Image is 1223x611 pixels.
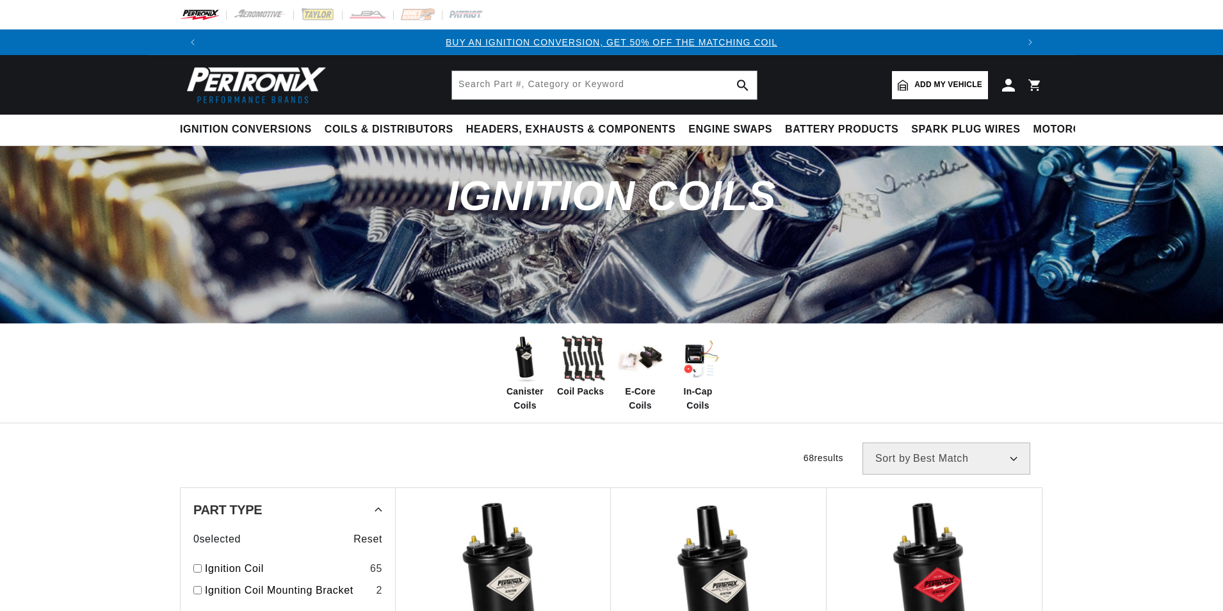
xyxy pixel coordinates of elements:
a: In-Cap Coils In-Cap Coils [672,333,724,413]
summary: Ignition Conversions [180,115,318,145]
a: Canister Coils Canister Coils [499,333,551,413]
span: Headers, Exhausts & Components [466,123,676,136]
span: Add my vehicle [914,79,982,91]
span: Ignition Conversions [180,123,312,136]
button: Translation missing: en.sections.announcements.next_announcement [1017,29,1043,55]
summary: Engine Swaps [682,115,779,145]
a: BUY AN IGNITION CONVERSION, GET 50% OFF THE MATCHING COIL [446,37,777,47]
span: Motorcycle [1033,123,1110,136]
span: In-Cap Coils [672,384,724,413]
div: 2 [376,582,382,599]
summary: Coils & Distributors [318,115,460,145]
span: 68 results [804,453,843,463]
span: Spark Plug Wires [911,123,1020,136]
span: Coils & Distributors [325,123,453,136]
slideshow-component: Translation missing: en.sections.announcements.announcement_bar [148,29,1075,55]
span: Sort by [875,453,911,464]
img: Coil Packs [557,333,608,384]
img: E-Core Coils [615,333,666,384]
span: Reset [353,531,382,548]
input: Search Part #, Category or Keyword [452,71,757,99]
div: 1 of 3 [206,35,1017,49]
img: Canister Coils [499,333,551,384]
summary: Motorcycle [1027,115,1116,145]
a: Add my vehicle [892,71,988,99]
summary: Spark Plug Wires [905,115,1026,145]
div: 65 [370,560,382,577]
select: Sort by [863,443,1030,475]
span: Part Type [193,503,262,516]
a: E-Core Coils E-Core Coils [615,333,666,413]
a: Ignition Coil [205,560,365,577]
span: Engine Swaps [688,123,772,136]
span: Canister Coils [499,384,551,413]
button: search button [729,71,757,99]
summary: Battery Products [779,115,905,145]
span: E-Core Coils [615,384,666,413]
span: Ignition Coils [447,172,776,219]
img: Pertronix [180,63,327,107]
a: Coil Packs Coil Packs [557,333,608,398]
span: 0 selected [193,531,241,548]
span: Battery Products [785,123,898,136]
span: Coil Packs [557,384,604,398]
a: Ignition Coil Mounting Bracket [205,582,371,599]
div: Announcement [206,35,1017,49]
button: Translation missing: en.sections.announcements.previous_announcement [180,29,206,55]
img: In-Cap Coils [672,333,724,384]
summary: Headers, Exhausts & Components [460,115,682,145]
